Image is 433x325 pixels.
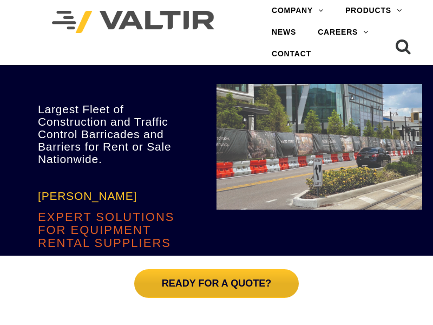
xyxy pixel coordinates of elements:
img: Valtir [52,11,214,33]
img: 2001MB Water Filled Barricades with Privacy Screens Tampa - Valtir Rentals [216,84,422,210]
button: READY FOR A QUOTE? [134,269,299,298]
h3: EXPERT SOLUTIONS FOR EQUIPMENT RENTAL SUPPLIERS [38,211,179,250]
a: NEWS [261,22,307,43]
a: CONTACT [261,43,322,65]
h1: Largest Fleet of Construction and Traffic Control Barricades and Barriers for Rent or Sale Nation... [38,103,179,165]
h1: [PERSON_NAME] [38,190,179,202]
a: CAREERS [307,22,379,43]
